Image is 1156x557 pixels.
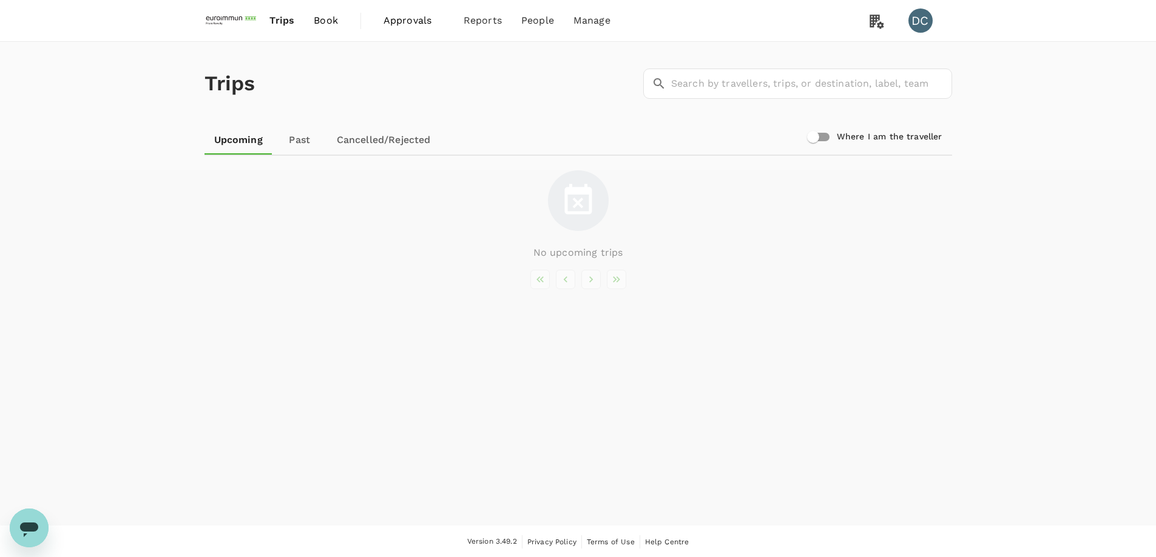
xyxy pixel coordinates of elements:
span: Privacy Policy [527,538,576,546]
span: Reports [464,13,502,28]
a: Cancelled/Rejected [327,125,441,155]
a: Upcoming [204,125,272,155]
span: Terms of Use [587,538,635,546]
a: Terms of Use [587,535,635,549]
span: Book [314,13,338,28]
h1: Trips [204,42,255,125]
p: No upcoming trips [533,245,623,260]
span: Trips [269,13,294,28]
span: Help Centre [645,538,689,546]
span: Manage [573,13,610,28]
a: Help Centre [645,535,689,549]
h6: Where I am the traveller [837,130,942,144]
input: Search by travellers, trips, or destination, label, team [671,68,952,99]
a: Privacy Policy [527,535,576,549]
iframe: Button to launch messaging window [10,509,49,547]
span: Approvals [384,13,444,28]
nav: pagination navigation [527,270,629,289]
a: Past [272,125,327,155]
span: People [521,13,554,28]
span: Version 3.49.2 [467,536,517,548]
div: DC [908,8,933,33]
img: EUROIMMUN (South East Asia) Pte. Ltd. [204,7,260,34]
